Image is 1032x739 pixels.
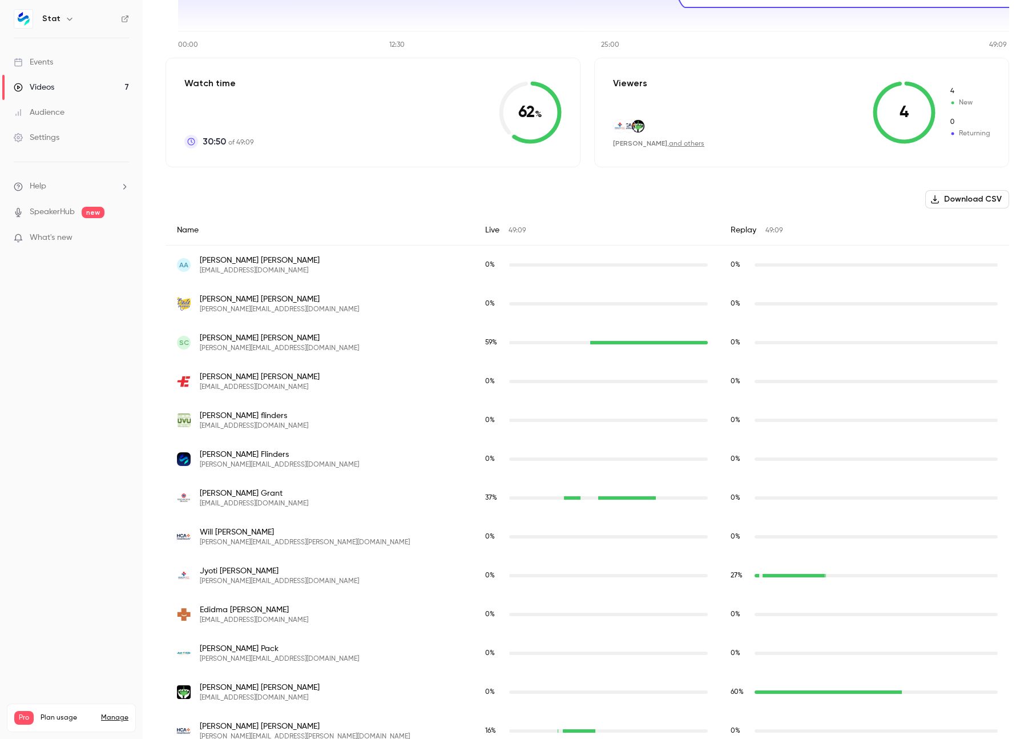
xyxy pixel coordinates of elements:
tspan: 00:00 [178,42,198,49]
span: 0 % [485,611,495,618]
span: [PERSON_NAME] [PERSON_NAME] [200,332,359,344]
span: Replay watch time [731,571,749,581]
span: Returning [949,128,990,139]
img: uvu.edu [177,413,191,427]
span: What's new [30,232,72,244]
div: 10727499@uvu.edu [166,401,1009,440]
span: [PERSON_NAME][EMAIL_ADDRESS][DOMAIN_NAME] [200,344,359,353]
div: alanayers1@gmail.com [166,246,1009,285]
span: 0 % [485,689,495,696]
span: 0 % [731,378,740,385]
li: help-dropdown-opener [14,180,129,192]
span: [PERSON_NAME] [613,139,667,147]
img: Stat [14,10,33,28]
span: [PERSON_NAME] [PERSON_NAME] [200,371,320,383]
div: Name [166,215,474,246]
div: kahlon@healthfirstuc.com [166,556,1009,595]
span: Live watch time [485,571,503,581]
span: 0 % [731,262,740,268]
span: [PERSON_NAME][EMAIL_ADDRESS][DOMAIN_NAME] [200,305,359,314]
span: 37 % [485,495,497,501]
span: New [949,86,990,97]
div: Videos [14,82,54,93]
span: Live watch time [485,260,503,270]
div: dee.m@citylifehealth.com [166,595,1009,634]
p: / 90 [112,725,128,735]
img: healthfirstuc.com [614,120,626,132]
div: Live [474,215,719,246]
span: Live watch time [485,415,503,425]
span: 0 % [731,533,740,540]
img: stat.io [177,452,191,466]
span: [PERSON_NAME][EMAIL_ADDRESS][DOMAIN_NAME] [200,577,359,586]
span: 0 % [485,456,495,463]
span: 0 % [485,417,495,424]
img: eisenhowerhealth.org [177,491,191,505]
span: 0 % [485,262,495,268]
span: Returning [949,117,990,127]
span: 0 % [731,650,740,657]
img: j4khealth.com [177,646,191,660]
img: eoneurgentcare.com [177,375,191,388]
div: jdevitt@eoneurgentcare.com [166,362,1009,401]
span: 49:09 [509,227,526,234]
span: SC [179,338,189,348]
span: [EMAIL_ADDRESS][DOMAIN_NAME] [200,616,308,625]
span: Live watch time [485,299,503,309]
a: and others [669,140,704,147]
span: 0 % [485,533,495,540]
div: rgrant@eisenhowerhealth.org [166,479,1009,517]
span: 0 % [485,650,495,657]
span: Replay watch time [731,376,749,387]
a: SpeakerHub [30,206,75,218]
span: Replay watch time [731,687,749,697]
span: Live watch time [485,338,503,348]
div: scott@chavezcapitalllc.com [166,323,1009,362]
span: 0 % [485,300,495,307]
span: 7 [112,726,115,733]
span: 59 % [485,339,497,346]
button: Download CSV [925,190,1009,208]
span: [PERSON_NAME][EMAIL_ADDRESS][DOMAIN_NAME] [200,654,359,664]
span: Edidma [PERSON_NAME] [200,604,308,616]
span: 0 % [731,611,740,618]
span: Live watch time [485,376,503,387]
div: Replay [719,215,1009,246]
span: [EMAIL_ADDRESS][DOMAIN_NAME] [200,383,320,392]
div: laura@baya.com [166,284,1009,323]
img: hcahealthcare.com [177,534,191,540]
span: Live watch time [485,687,503,697]
span: Replay watch time [731,260,749,270]
span: new [82,207,104,218]
span: New [949,98,990,108]
p: of 49:09 [203,135,253,148]
span: [EMAIL_ADDRESS][DOMAIN_NAME] [200,693,320,702]
p: Viewers [613,77,647,90]
span: Help [30,180,46,192]
span: Replay watch time [731,532,749,542]
div: yvonnep@selectmulticare.com [166,673,1009,712]
h6: Stat [42,13,61,25]
span: Replay watch time [731,454,749,464]
span: 0 % [731,339,740,346]
div: , [613,139,704,148]
span: Replay watch time [731,338,749,348]
span: Live watch time [485,454,503,464]
span: Live watch time [485,726,503,736]
span: Live watch time [485,648,503,658]
span: [PERSON_NAME] Grant [200,488,308,499]
span: 27 % [731,572,743,579]
img: citylifehealth.com [177,608,191,621]
span: 0 % [731,728,740,734]
span: [PERSON_NAME] Pack [200,643,359,654]
span: [EMAIL_ADDRESS][DOMAIN_NAME] [200,499,308,508]
span: AA [179,260,188,270]
div: Settings [14,132,59,143]
tspan: 12:30 [389,42,405,49]
div: Audience [14,107,64,118]
span: 0 % [731,495,740,501]
span: [PERSON_NAME] Flinders [200,449,359,460]
a: Manage [101,713,128,722]
span: [EMAIL_ADDRESS][DOMAIN_NAME] [200,421,308,431]
span: 30:50 [203,135,226,148]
